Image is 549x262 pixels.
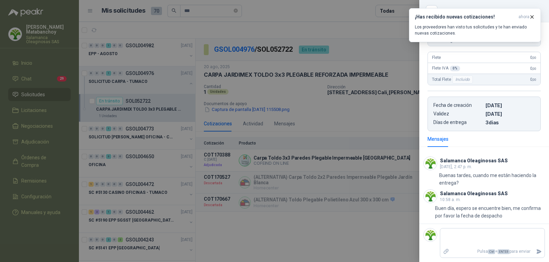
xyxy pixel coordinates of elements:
[530,55,536,60] span: 0
[439,172,545,187] p: Buenas tardes, cuando me están haciendo la entrega?
[452,75,473,84] div: Incluido
[441,5,541,16] div: COT170388
[433,120,483,125] p: Días de entrega
[415,14,516,20] h3: ¡Has recibido nuevas cotizaciones!
[415,24,535,36] p: Los proveedores han visto tus solicitudes y te han enviado nuevas cotizaciones.
[433,102,483,108] p: Fecha de creación
[518,14,529,20] span: ahora
[440,159,508,163] h3: Salamanca Oleaginosas SAS
[432,55,441,60] span: Flete
[424,190,437,203] img: Company Logo
[440,164,472,169] span: [DATE], 2:47 p. m.
[452,246,534,258] p: Pulsa + para enviar
[440,192,508,196] h3: Salamanca Oleaginosas SAS
[450,66,460,71] div: 0 %
[530,77,536,82] span: 0
[530,66,536,71] span: 0
[409,8,541,42] button: ¡Has recibido nuevas cotizaciones!ahora Los proveedores han visto tus solicitudes y te han enviad...
[428,7,436,15] button: Close
[533,246,545,258] button: Enviar
[440,197,461,202] span: 10:58 a. m.
[428,135,448,143] div: Mensajes
[435,204,545,220] p: Buen día, espero se encuentre bien, me confirma por favor la fecha de despacho
[486,111,535,117] p: [DATE]
[532,67,536,71] span: ,00
[488,249,495,254] span: Ctrl
[424,228,437,241] img: Company Logo
[440,246,452,258] label: Adjuntar archivos
[432,66,460,71] span: Flete IVA
[424,157,437,170] img: Company Logo
[486,102,535,108] p: [DATE]
[532,78,536,82] span: ,00
[433,111,483,117] p: Validez
[532,56,536,60] span: ,00
[486,120,535,125] p: 3 dias
[498,249,510,254] span: ENTER
[432,75,474,84] span: Total Flete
